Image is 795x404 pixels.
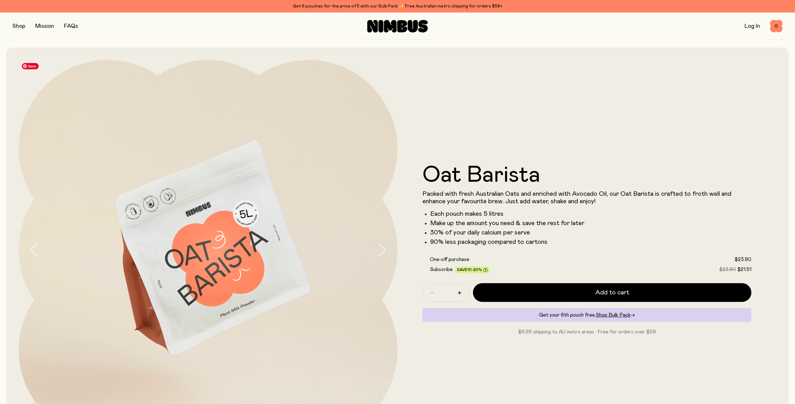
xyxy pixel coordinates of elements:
button: 0 [770,20,783,32]
span: Subscribe [430,267,453,272]
a: Mission [35,23,54,29]
li: Each pouch makes 5 litres [430,210,751,218]
span: Save [457,268,488,273]
span: $23.90 [719,267,736,272]
div: Get your 6th pouch free. [422,308,751,322]
span: $21.51 [737,267,751,272]
span: Add to cart [595,288,629,297]
span: Shop Bulk Pack [596,313,631,318]
li: Make up the amount you need & save the rest for later [430,219,751,227]
span: One-off purchase [430,257,469,262]
div: Get 6 pouches for the price of 5 with our Bulk Pack ✨ Free Australian metro shipping for orders $59+ [12,2,783,10]
a: Log In [744,23,760,29]
button: Add to cart [473,283,751,302]
p: $6.95 shipping to AU metro areas · Free for orders over $59 [422,328,751,336]
span: $23.90 [735,257,751,262]
a: Shop Bulk Pack→ [596,313,635,318]
p: Packed with fresh Australian Oats and enriched with Avocado Oil, our Oat Barista is crafted to fr... [422,190,751,205]
a: FAQs [64,23,78,29]
span: Save [22,63,39,69]
li: 30% of your daily calcium per serve [430,229,751,236]
span: 10-20% [467,268,482,272]
li: 90% less packaging compared to cartons [430,238,751,246]
h1: Oat Barista [422,164,751,186]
